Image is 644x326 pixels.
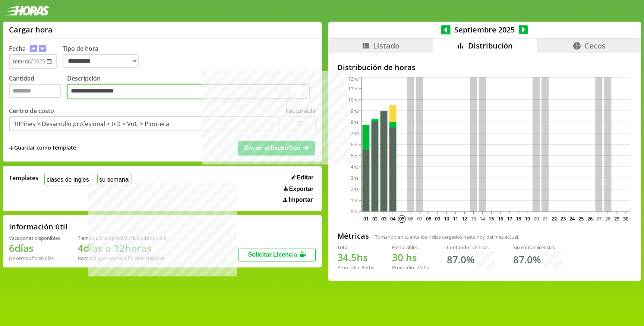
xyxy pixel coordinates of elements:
[392,264,429,271] div: Promedio: hs
[447,244,495,251] div: Contando licencias
[238,141,315,155] button: Enviar al backoffice
[67,84,310,100] textarea: To enrich screen reader interactions, please activate Accessibility in Grammarly extension settings
[392,251,429,264] h1: hs
[362,264,368,271] span: 8.6
[9,235,60,241] div: Vacaciones disponibles
[9,107,54,115] label: Centro de costo
[351,208,359,215] tspan: 0hs
[97,174,132,185] button: su semanal
[543,215,548,222] text: 21
[337,244,374,251] div: Total
[381,215,386,222] text: 03
[605,215,610,222] text: 28
[372,215,378,222] text: 02
[9,44,26,53] label: Fecha
[447,253,474,266] h1: 87.0 %
[375,233,519,240] span: Tomando en cuenta los días cargados hasta hoy del mes actual.
[9,74,67,101] label: Cantidad
[238,248,316,261] button: Solicitar Licencia
[78,235,166,241] div: Tiempo Libre Optativo (TiLO) disponible
[392,251,403,264] span: 30
[337,264,374,271] div: Promedio: hs
[351,163,359,170] tspan: 4hs
[9,25,53,35] h1: Cargar hora
[9,174,38,182] span: Templates
[348,75,359,82] tspan: 12hs
[569,215,575,222] text: 24
[534,215,539,222] text: 20
[244,145,300,151] span: Enviar al backoffice
[9,144,13,152] span: +
[351,130,359,137] tspan: 7hs
[351,186,359,192] tspan: 2hs
[351,152,359,159] tspan: 5hs
[337,231,369,241] h2: Métricas
[9,255,60,261] div: De otros años: 0 días
[141,255,164,261] b: Diciembre
[348,85,359,92] tspan: 11hs
[614,215,619,222] text: 29
[78,255,166,261] div: Recordá que vencen a fin de
[63,54,139,68] select: Tipo de hora
[390,215,396,222] text: 04
[515,215,521,222] text: 18
[513,244,562,251] div: Sin contar licencias
[289,174,316,181] button: Editar
[428,233,431,240] span: 4
[525,215,530,222] text: 19
[623,215,628,222] text: 30
[351,175,359,181] tspan: 3hs
[444,215,449,222] text: 10
[337,62,632,72] h2: Distribución de horas
[351,107,359,114] tspan: 9hs
[408,215,413,222] text: 06
[453,215,458,222] text: 11
[584,41,606,51] span: Cecos
[337,251,357,264] span: 34.5
[489,215,494,222] text: 15
[9,241,60,255] h1: 6 días
[373,41,400,51] span: Listado
[288,197,313,203] span: Importar
[285,107,316,115] label: Facturable
[471,215,476,222] text: 13
[416,264,423,271] span: 7.5
[9,222,67,232] h2: Información útil
[498,215,503,222] text: 16
[351,141,359,148] tspan: 6hs
[392,244,429,251] div: Facturables
[513,253,541,266] h1: 87.0 %
[248,251,297,258] span: Solicitar Licencia
[578,215,584,222] text: 25
[399,215,404,222] text: 05
[281,185,316,193] button: Exportar
[462,215,467,222] text: 12
[337,251,374,264] h1: hs
[67,74,316,101] label: Descripción
[596,215,602,222] text: 27
[417,215,422,222] text: 07
[506,215,512,222] text: 17
[435,215,440,222] text: 09
[480,215,485,222] text: 14
[351,197,359,204] tspan: 1hs
[289,186,314,192] span: Exportar
[587,215,593,222] text: 26
[468,41,513,51] span: Distribución
[9,84,61,98] input: Cantidad
[13,120,169,128] div: 10Pines > Desarrollo profesional > I+D > VnC > Pinoteca
[6,6,49,16] img: logotipo
[363,215,369,222] text: 01
[351,119,359,125] tspan: 8hs
[44,174,91,185] button: clases de ingles
[9,144,76,152] span: +Guardar como template
[552,215,557,222] text: 22
[297,174,313,181] span: Editar
[78,241,166,255] h1: 4 días o 32 horas
[451,25,519,35] span: Septiembre 2025
[348,96,359,103] tspan: 10hs
[63,44,145,69] label: Tipo de hora
[426,215,431,222] text: 08
[561,215,566,222] text: 23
